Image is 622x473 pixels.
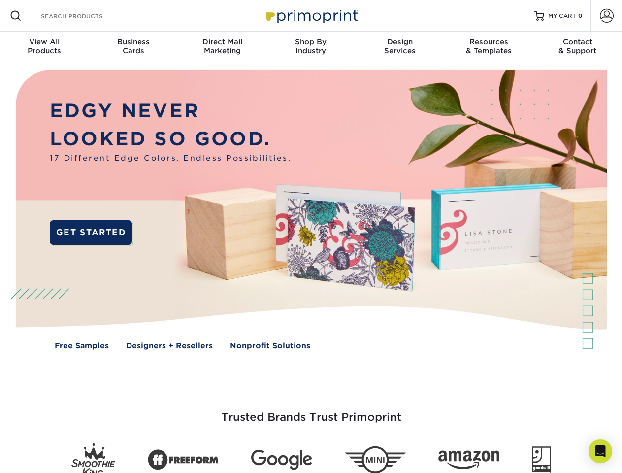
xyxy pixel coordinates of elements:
div: & Templates [444,37,533,55]
h3: Trusted Brands Trust Primoprint [23,387,599,436]
a: Designers + Resellers [126,340,213,352]
a: Contact& Support [533,32,622,63]
div: Services [356,37,444,55]
div: Cards [89,37,177,55]
a: DesignServices [356,32,444,63]
div: Industry [266,37,355,55]
a: Free Samples [55,340,109,352]
span: Design [356,37,444,46]
a: GET STARTED [50,220,132,245]
img: Goodwill [532,446,551,473]
p: EDGY NEVER [50,97,291,125]
div: Open Intercom Messenger [589,439,612,463]
img: Amazon [438,451,499,470]
span: 0 [578,12,583,19]
img: Primoprint [262,5,360,26]
p: LOOKED SO GOOD. [50,125,291,153]
span: 17 Different Edge Colors. Endless Possibilities. [50,153,291,164]
img: Google [251,450,312,470]
a: BusinessCards [89,32,177,63]
span: Business [89,37,177,46]
span: MY CART [548,12,576,20]
span: Shop By [266,37,355,46]
input: SEARCH PRODUCTS..... [40,10,136,22]
div: Marketing [178,37,266,55]
div: & Support [533,37,622,55]
span: Direct Mail [178,37,266,46]
a: Resources& Templates [444,32,533,63]
a: Direct MailMarketing [178,32,266,63]
a: Nonprofit Solutions [230,340,310,352]
span: Contact [533,37,622,46]
span: Resources [444,37,533,46]
a: Shop ByIndustry [266,32,355,63]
